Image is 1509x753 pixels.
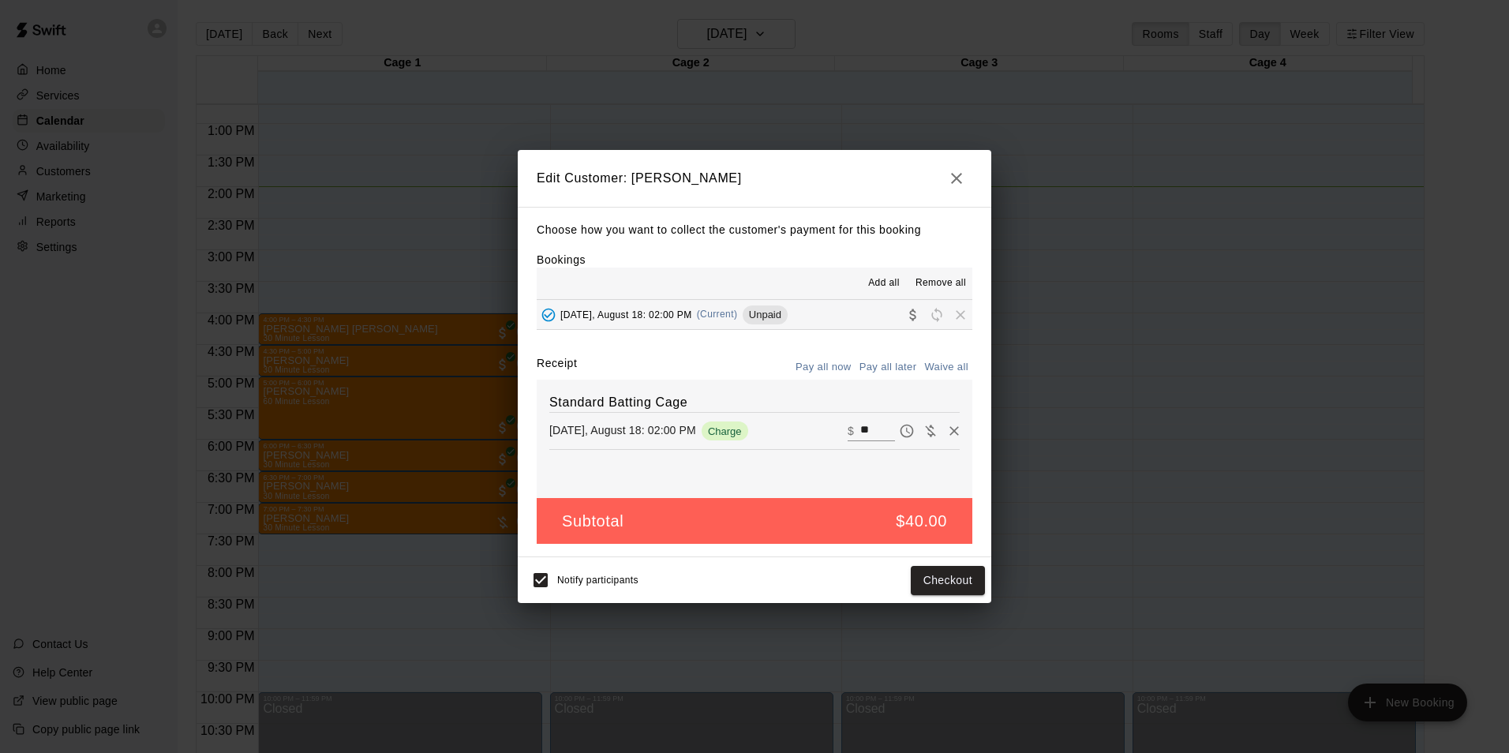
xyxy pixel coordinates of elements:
[537,220,972,240] p: Choose how you want to collect the customer's payment for this booking
[549,392,960,413] h6: Standard Batting Cage
[909,271,972,296] button: Remove all
[859,271,909,296] button: Add all
[942,419,966,443] button: Remove
[537,355,577,380] label: Receipt
[925,308,949,320] span: Reschedule
[848,423,854,439] p: $
[911,566,985,595] button: Checkout
[895,423,919,436] span: Pay later
[557,575,638,586] span: Notify participants
[549,422,696,438] p: [DATE], August 18: 02:00 PM
[537,300,972,329] button: Added - Collect Payment[DATE], August 18: 02:00 PM(Current)UnpaidCollect paymentRescheduleRemove
[697,309,738,320] span: (Current)
[949,308,972,320] span: Remove
[896,511,947,532] h5: $40.00
[916,275,966,291] span: Remove all
[560,309,692,320] span: [DATE], August 18: 02:00 PM
[702,425,748,437] span: Charge
[868,275,900,291] span: Add all
[856,355,921,380] button: Pay all later
[792,355,856,380] button: Pay all now
[537,303,560,327] button: Added - Collect Payment
[919,423,942,436] span: Waive payment
[920,355,972,380] button: Waive all
[743,309,788,320] span: Unpaid
[537,253,586,266] label: Bookings
[901,308,925,320] span: Collect payment
[518,150,991,207] h2: Edit Customer: [PERSON_NAME]
[562,511,623,532] h5: Subtotal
